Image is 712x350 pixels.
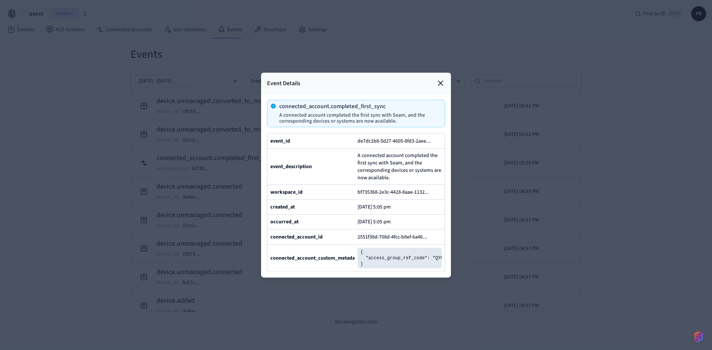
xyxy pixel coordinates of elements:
[357,151,442,181] span: A connected account completed the first sync with Seam, and the corresponding devices or systems ...
[270,137,290,144] b: event_id
[279,103,439,109] p: connected_account.completed_first_sync
[356,187,436,196] button: bf735368-2e3c-4428-8aae-1132...
[270,254,359,261] b: connected_account_custom_metadata
[694,331,703,343] img: SeamLogoGradient.69752ec5.svg
[270,163,312,170] b: event_description
[267,79,300,87] p: Event Details
[356,232,435,241] button: 2551f38d-708d-4fcc-b8ef-6a46...
[357,219,391,225] p: [DATE] 5:05 pm
[357,247,442,268] pre: { "access_group_ref_code": "QYCH-HGE-163" }
[270,218,299,226] b: occurred_at
[270,188,303,196] b: workspace_id
[356,136,438,145] button: de7dc1b8-5d27-4605-8fd3-2aee...
[357,204,391,210] p: [DATE] 5:05 pm
[270,203,295,211] b: created_at
[270,233,323,240] b: connected_account_id
[279,112,439,124] p: A connected account completed the first sync with Seam, and the corresponding devices or systems ...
